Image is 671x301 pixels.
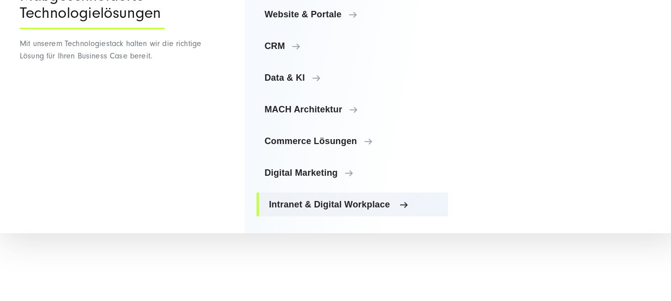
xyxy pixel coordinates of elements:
a: CRM [257,34,448,58]
a: MACH Architektur [257,98,448,121]
a: Website & Portale [257,2,448,26]
a: Data & KI [257,66,448,90]
span: Commerce Lösungen [265,136,440,146]
span: Website & Portale [265,9,440,19]
span: CRM [265,41,440,51]
span: Data & KI [265,73,440,83]
span: Digital Marketing [265,168,440,178]
a: Intranet & Digital Workplace [257,193,448,216]
span: MACH Architektur [265,104,440,114]
a: Digital Marketing [257,161,448,185]
span: Intranet & Digital Workplace [269,200,440,209]
p: Mit unserem Technologiestack halten wir die richtige Lösung für Ihren Business Case bereit. [20,38,205,62]
a: Commerce Lösungen [257,129,448,153]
